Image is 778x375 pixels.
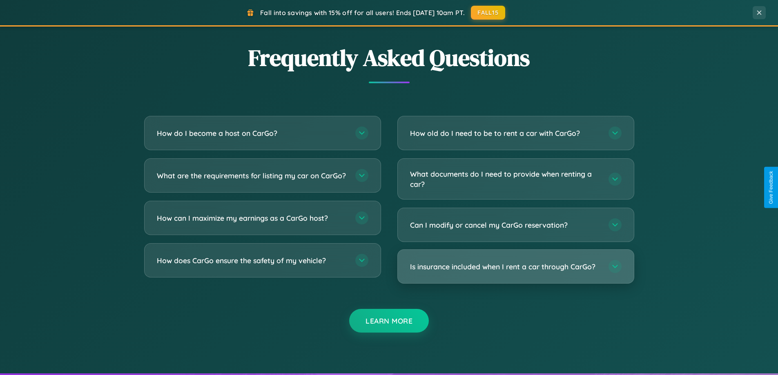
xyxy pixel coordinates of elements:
h3: Is insurance included when I rent a car through CarGo? [410,262,600,272]
h2: Frequently Asked Questions [144,42,634,73]
h3: How old do I need to be to rent a car with CarGo? [410,128,600,138]
h3: How do I become a host on CarGo? [157,128,347,138]
div: Give Feedback [768,171,774,204]
span: Fall into savings with 15% off for all users! Ends [DATE] 10am PT. [260,9,465,17]
iframe: Intercom live chat [8,347,28,367]
h3: How can I maximize my earnings as a CarGo host? [157,213,347,223]
h3: How does CarGo ensure the safety of my vehicle? [157,255,347,266]
h3: Can I modify or cancel my CarGo reservation? [410,220,600,230]
h3: What are the requirements for listing my car on CarGo? [157,171,347,181]
button: FALL15 [471,6,505,20]
button: Learn More [349,309,429,333]
h3: What documents do I need to provide when renting a car? [410,169,600,189]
